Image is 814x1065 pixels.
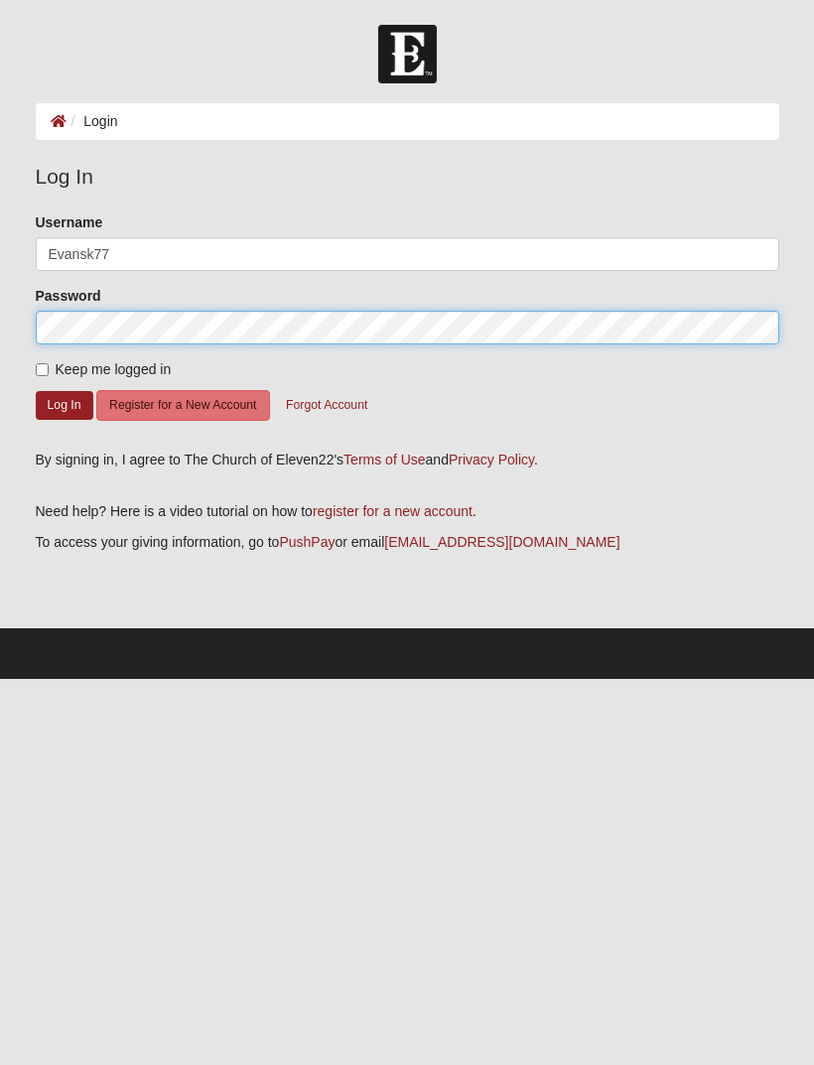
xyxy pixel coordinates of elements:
p: Need help? Here is a video tutorial on how to . [36,501,779,522]
legend: Log In [36,161,779,193]
img: Church of Eleven22 Logo [378,25,437,83]
button: Forgot Account [273,390,380,421]
p: To access your giving information, go to or email [36,532,779,553]
input: Keep me logged in [36,363,49,376]
a: Terms of Use [343,452,425,467]
span: Keep me logged in [56,361,172,377]
button: Register for a New Account [96,390,269,421]
button: Log In [36,391,93,420]
a: register for a new account [313,503,473,519]
li: Login [67,111,118,132]
label: Password [36,286,101,306]
a: [EMAIL_ADDRESS][DOMAIN_NAME] [384,534,619,550]
a: PushPay [279,534,335,550]
label: Username [36,212,103,232]
div: By signing in, I agree to The Church of Eleven22's and . [36,450,779,470]
a: Privacy Policy [449,452,534,467]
